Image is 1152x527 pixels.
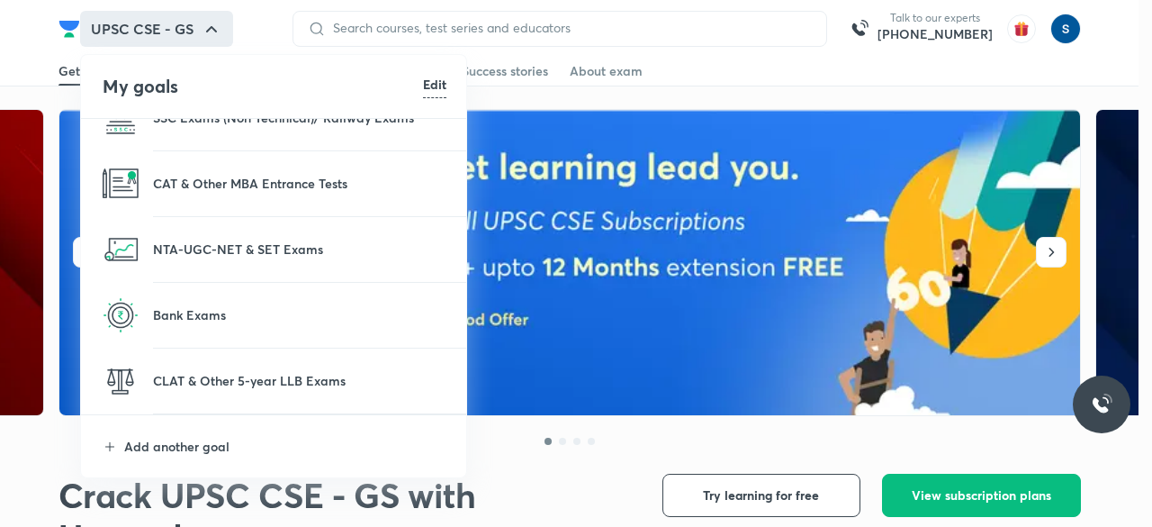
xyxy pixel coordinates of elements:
[103,297,139,333] img: Bank Exams
[153,371,446,390] p: CLAT & Other 5-year LLB Exams
[153,305,446,324] p: Bank Exams
[103,73,423,100] h4: My goals
[124,437,446,456] p: Add another goal
[103,363,139,399] img: CLAT & Other 5-year LLB Exams
[153,174,446,193] p: CAT & Other MBA Entrance Tests
[103,166,139,202] img: CAT & Other MBA Entrance Tests
[153,240,446,259] p: NTA-UGC-NET & SET Exams
[103,232,139,268] img: NTA-UGC-NET & SET Exams
[423,75,446,94] h6: Edit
